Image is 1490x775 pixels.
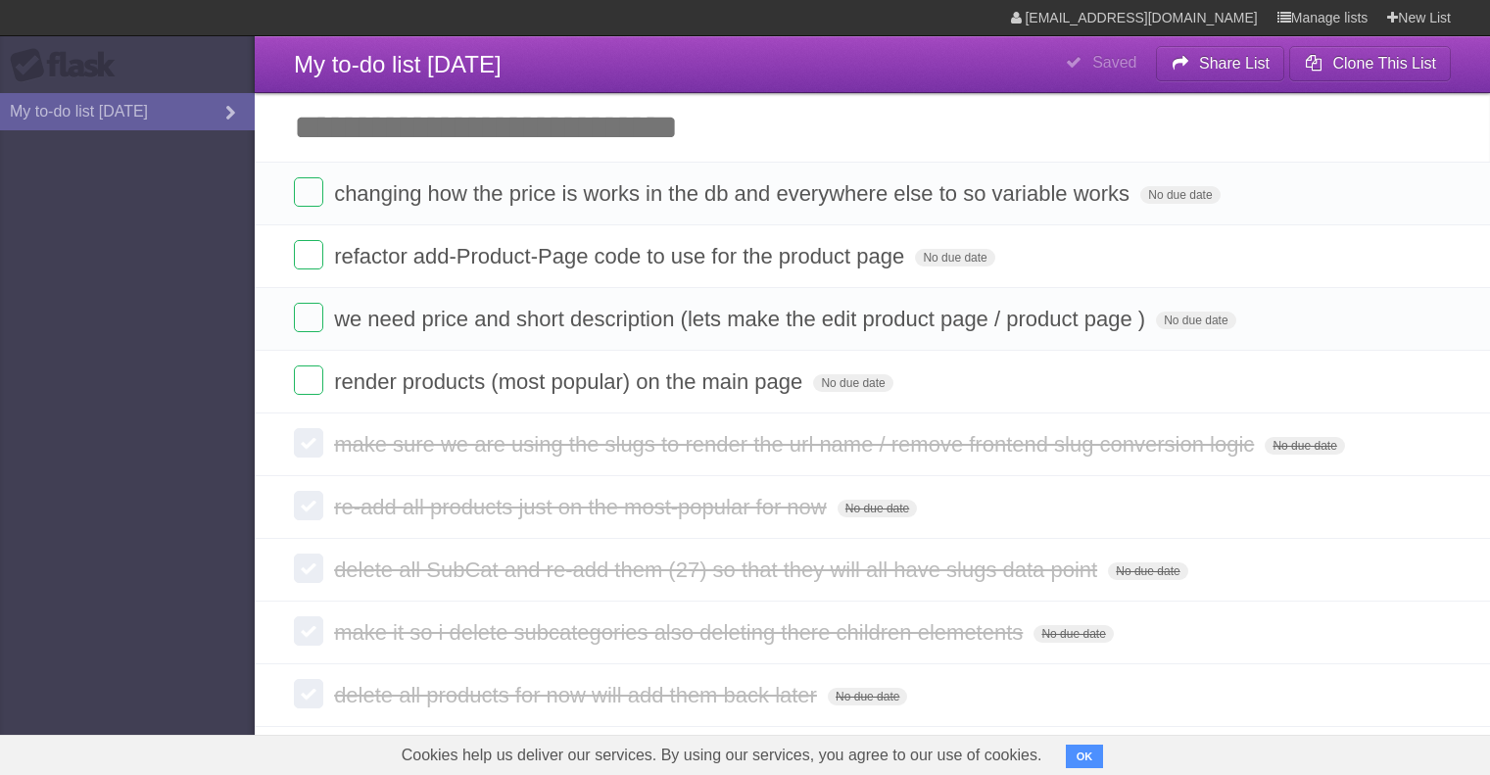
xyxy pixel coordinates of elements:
[382,736,1062,775] span: Cookies help us deliver our services. By using our services, you agree to our use of cookies.
[334,369,807,394] span: render products (most popular) on the main page
[294,554,323,583] label: Done
[1140,186,1220,204] span: No due date
[334,307,1150,331] span: we need price and short description (lets make the edit product page / product page )
[1156,312,1235,329] span: No due date
[1289,46,1451,81] button: Clone This List
[1066,745,1104,768] button: OK
[294,240,323,269] label: Done
[1332,55,1436,72] b: Clone This List
[294,51,502,77] span: My to-do list [DATE]
[10,48,127,83] div: Flask
[915,249,994,266] span: No due date
[1156,46,1285,81] button: Share List
[294,679,323,708] label: Done
[334,620,1028,645] span: make it so i delete subcategories also deleting there children elemetents
[294,616,323,646] label: Done
[294,491,323,520] label: Done
[334,495,832,519] span: re-add all products just on the most-popular for now
[334,683,822,707] span: delete all products for now will add them back later
[828,688,907,705] span: No due date
[294,303,323,332] label: Done
[1092,54,1136,71] b: Saved
[334,181,1134,206] span: changing how the price is works in the db and everywhere else to so variable works
[334,244,909,268] span: refactor add-Product-Page code to use for the product page
[1033,625,1113,643] span: No due date
[838,500,917,517] span: No due date
[1265,437,1344,455] span: No due date
[1108,562,1187,580] span: No due date
[294,177,323,207] label: Done
[334,557,1102,582] span: delete all SubCat and re-add them (27) so that they will all have slugs data point
[813,374,892,392] span: No due date
[334,432,1259,457] span: make sure we are using the slugs to render the url name / remove frontend slug conversion logic
[1199,55,1270,72] b: Share List
[294,365,323,395] label: Done
[294,428,323,458] label: Done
